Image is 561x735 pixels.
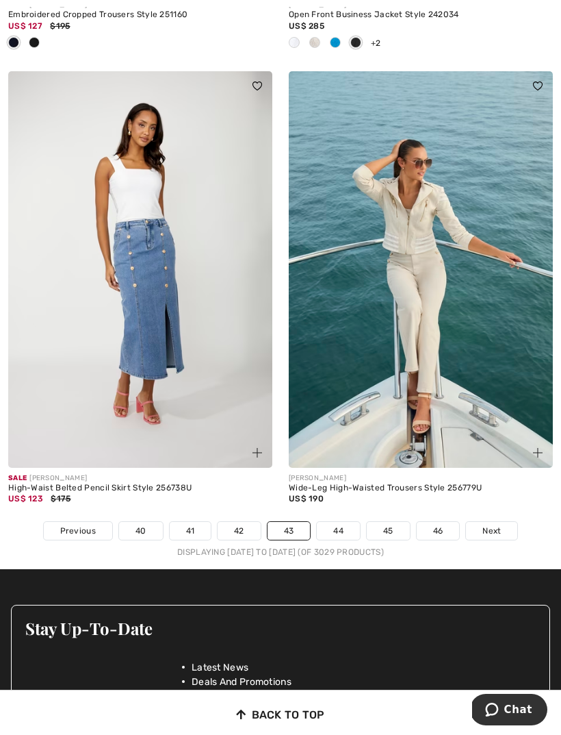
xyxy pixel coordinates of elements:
span: Sale [8,474,27,482]
a: 45 [367,522,410,540]
span: $195 [50,21,70,31]
a: 43 [268,522,311,540]
span: US$ 190 [289,494,324,503]
div: Open Front Business Jacket Style 242034 [289,10,553,20]
iframe: Opens a widget where you can chat to one of our agents [472,694,547,728]
a: 44 [317,522,360,540]
img: heart_black_full.svg [533,82,543,90]
div: Midnight Blue [3,32,24,55]
div: Black [345,32,366,55]
span: Next [482,525,501,537]
span: US$ 123 [8,494,43,503]
a: Next [466,522,517,540]
div: High-Waist Belted Pencil Skirt Style 256738U [8,484,272,493]
a: Previous [44,522,112,540]
a: 42 [218,522,261,540]
img: High-Waist Belted Pencil Skirt Style 256738U. Blue [8,71,272,468]
span: Deals And Promotions [192,675,291,689]
img: heart_black_full.svg [252,82,262,90]
div: Embroidered Cropped Trousers Style 251160 [8,10,272,20]
a: 41 [170,522,211,540]
span: +2 [371,38,381,48]
span: US$ 285 [289,21,324,31]
img: plus_v2.svg [533,448,543,458]
span: US$ 127 [8,21,42,31]
div: [PERSON_NAME] [8,473,272,484]
span: Latest News [192,660,248,675]
h3: Stay Up-To-Date [25,619,536,637]
div: [PERSON_NAME] [289,473,553,484]
a: 40 [119,522,163,540]
img: Wide-Leg High-Waisted Trousers Style 256779U. Beige [289,71,553,468]
span: Sale [8,1,27,9]
img: plus_v2.svg [252,448,262,458]
a: 46 [417,522,460,540]
div: Moonstone [304,32,325,55]
div: Black [24,32,44,55]
div: French blue [325,32,345,55]
div: White [284,32,304,55]
span: $175 [51,494,70,503]
span: Previous [60,525,96,537]
div: Wide-Leg High-Waisted Trousers Style 256779U [289,484,553,493]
